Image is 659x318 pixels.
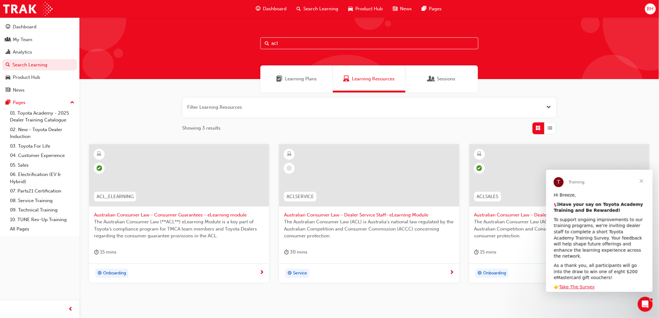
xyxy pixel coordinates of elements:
[94,218,264,240] span: The Australian Consumer Law (**ACL**) eLearning Module is a key part of Toyota’s compliance progr...
[287,150,292,158] span: learningResourceType_ELEARNING-icon
[97,269,102,278] span: target-icon
[293,270,307,277] span: Service
[285,75,317,83] span: Learning Plans
[259,270,264,276] span: next-icon
[388,2,417,15] a: news-iconNews
[89,144,269,283] a: ACL_ELEARNINGAustralian Consumer Law - Consumer Guarantees - eLearning moduleThe Australian Consu...
[6,50,10,55] span: chart-icon
[393,5,398,13] span: news-icon
[6,62,10,68] span: search-icon
[183,125,221,132] span: Showing 3 results
[279,144,459,283] a: ACLSERVICEAustralian Consumer Law - Dealer Service Staff- eLearning ModuleThe Australian Consumer...
[645,3,656,14] button: BH
[94,248,99,256] span: duration-icon
[265,40,269,47] span: Search
[477,150,481,158] span: learningResourceType_ELEARNING-icon
[13,74,40,81] div: Product Hub
[7,196,77,206] a: 08. Service Training
[7,170,77,186] a: 06. Electrification (EV & Hybrid)
[6,75,10,80] span: car-icon
[474,218,644,240] span: The Australian Consumer Law (ACL) is Australia's national law regulated by the Australian Competi...
[6,88,10,93] span: news-icon
[474,211,644,219] span: Australian Consumer Law - Dealer Sales Staff-eLearning module
[638,297,653,312] iframe: Intercom live chat
[483,270,506,277] span: Onboarding
[13,99,26,106] div: Pages
[356,5,383,12] span: Product Hub
[13,23,36,31] div: Dashboard
[437,75,455,83] span: Sessions
[260,65,333,93] a: Learning PlansLearning Plans
[7,108,77,125] a: 01. Toyota Academy - 2025 Dealer Training Catalogue
[97,193,134,200] span: ACL_ELEARNING
[260,37,478,49] input: Search...
[287,165,292,171] span: learningRecordVerb_NONE-icon
[7,205,77,215] a: 09. Technical Training
[7,160,77,170] a: 05. Sales
[344,75,350,83] span: Learning Resources
[287,269,292,278] span: target-icon
[7,125,77,141] a: 02. New - Toyota Dealer Induction
[348,5,353,13] span: car-icon
[2,21,77,33] a: Dashboard
[13,36,32,43] div: My Team
[70,99,74,107] span: up-icon
[97,150,102,158] span: learningResourceType_ELEARNING-icon
[428,75,434,83] span: Sessions
[284,211,454,219] span: Australian Consumer Law - Dealer Service Staff- eLearning Module
[478,269,482,278] span: target-icon
[284,248,307,256] div: 30 mins
[2,59,77,71] a: Search Learning
[284,248,289,256] span: duration-icon
[2,34,77,45] a: My Team
[405,65,478,93] a: SessionsSessions
[450,270,454,276] span: next-icon
[13,49,32,56] div: Analytics
[476,165,482,171] span: learningRecordVerb_PASS-icon
[297,5,301,13] span: search-icon
[2,97,77,108] button: Pages
[103,270,126,277] span: Onboarding
[400,5,412,12] span: News
[422,5,427,13] span: pages-icon
[474,248,497,256] div: 15 mins
[344,2,388,15] a: car-iconProduct Hub
[284,218,454,240] span: The Australian Consumer Law (ACL) is Australia's national law regulated by the Australian Competi...
[6,24,10,30] span: guage-icon
[287,193,314,200] span: ACLSERVICE
[276,75,282,83] span: Learning Plans
[7,224,77,234] a: All Pages
[97,165,102,171] span: learningRecordVerb_COMPLETE-icon
[333,65,405,93] a: Learning ResourcesLearning Resources
[2,46,77,58] a: Analytics
[6,37,10,43] span: people-icon
[547,104,551,111] button: Open the filter
[546,170,653,292] iframe: Intercom live chat message
[2,20,77,97] button: DashboardMy TeamAnalyticsSearch LearningProduct HubNews
[7,186,77,196] a: 07. Parts21 Certification
[94,211,264,219] span: Australian Consumer Law - Consumer Guarantees - eLearning module
[3,2,53,16] img: Trak
[256,5,261,13] span: guage-icon
[352,75,395,83] span: Learning Resources
[474,248,479,256] span: duration-icon
[477,193,499,200] span: ACLSALES
[7,151,77,160] a: 04. Customer Experience
[2,84,77,96] a: News
[469,144,649,283] a: ACLSALESAustralian Consumer Law - Dealer Sales Staff-eLearning moduleThe Australian Consumer Law ...
[548,125,552,132] span: List
[536,125,541,132] span: Grid
[417,2,447,15] a: pages-iconPages
[7,141,77,151] a: 03. Toyota For Life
